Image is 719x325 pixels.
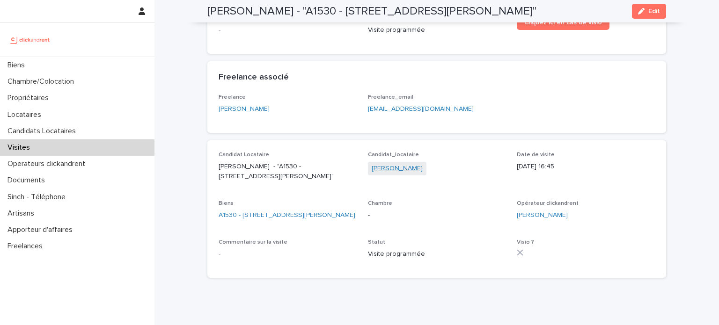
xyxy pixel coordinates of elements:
[219,72,289,83] h2: Freelance associé
[219,152,269,158] span: Candidat Locataire
[219,201,234,206] span: Biens
[219,162,357,181] p: [PERSON_NAME] - "A1530 - [STREET_ADDRESS][PERSON_NAME]"
[4,94,56,102] p: Propriétaires
[4,193,73,202] p: Sinch - Téléphone
[4,225,80,234] p: Apporteur d'affaires
[517,210,568,220] a: [PERSON_NAME]
[368,201,392,206] span: Chambre
[219,249,357,259] p: -
[517,239,534,245] span: Visio ?
[219,210,355,220] a: A1530 - [STREET_ADDRESS][PERSON_NAME]
[219,239,287,245] span: Commentaire sur la visite
[4,61,32,70] p: Biens
[207,5,536,18] h2: [PERSON_NAME] - "A1530 - [STREET_ADDRESS][PERSON_NAME]"
[219,104,270,114] a: [PERSON_NAME]
[368,249,506,259] p: Visite programmée
[219,94,246,100] span: Freelance
[4,176,52,185] p: Documents
[368,152,419,158] span: Candidat_locataire
[517,201,579,206] span: Opérateur clickandrent
[4,110,49,119] p: Locataires
[4,143,37,152] p: Visites
[7,30,53,49] img: UCB0brd3T0yccxBKYDjQ
[517,162,655,172] p: [DATE] 16:45
[368,106,474,112] a: [EMAIL_ADDRESS][DOMAIN_NAME]
[4,209,42,218] p: Artisans
[4,159,93,168] p: Operateurs clickandrent
[368,94,413,100] span: Freelance_email
[368,210,506,220] p: -
[632,4,666,19] button: Edit
[368,239,385,245] span: Statut
[372,164,423,173] a: [PERSON_NAME]
[648,8,660,14] span: Edit
[368,25,506,35] p: Visite programmée
[4,127,83,136] p: Candidats Locataires
[4,77,81,86] p: Chambre/Colocation
[4,242,50,251] p: Freelances
[219,25,357,35] p: -
[517,152,555,158] span: Date de visite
